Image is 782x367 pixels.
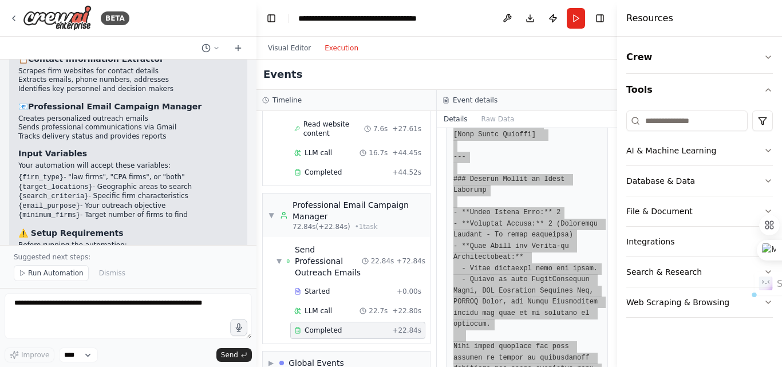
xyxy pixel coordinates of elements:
button: Database & Data [626,166,773,196]
p: Your automation will accept these variables: [18,161,238,171]
code: {search_criteria} [18,192,88,200]
li: Creates personalized outreach emails [18,115,238,124]
code: {minimum_firms} [18,211,80,219]
span: Run Automation [28,269,84,278]
button: Search & Research [626,257,773,287]
span: Read website content [303,120,364,138]
span: + 0.00s [397,287,421,296]
span: Improve [21,350,49,360]
p: Suggested next steps: [14,252,243,262]
button: Dismiss [93,265,131,281]
span: Send [221,350,238,360]
span: 72.84s (+22.84s) [293,222,350,231]
code: {firm_type} [18,173,64,181]
code: {email_purpose} [18,202,80,210]
li: - Specific firm characteristics [18,192,238,202]
button: Start a new chat [229,41,247,55]
span: + 44.52s [392,168,421,177]
span: LLM call [305,306,332,315]
h3: Input Variables [18,148,238,159]
button: AI & Machine Learning [626,136,773,165]
span: Started [305,287,330,296]
button: File & Document [626,196,773,226]
code: {target_locations} [18,183,93,191]
span: + 27.61s [392,124,421,133]
strong: Contact Information Extractor [28,54,164,64]
div: Send Professional Outreach Emails [295,244,362,278]
img: Logo [23,5,92,31]
span: ▼ [277,256,282,266]
button: Visual Editor [261,41,318,55]
h3: ⚠️ Setup Requirements [18,227,238,239]
button: Improve [5,348,54,362]
li: - Your outreach objective [18,202,238,211]
button: Raw Data [475,111,522,127]
li: - Geographic areas to search [18,183,238,192]
span: 16.7s [369,148,388,157]
span: + 44.45s [392,148,421,157]
span: ▼ [268,211,274,220]
li: - "law firms", "CPA firms", or "both" [18,173,238,183]
strong: Professional Email Campaign Manager [28,102,202,111]
li: Scrapes firm websites for contact details [18,67,238,76]
button: Tools [626,74,773,106]
h2: Events [263,66,302,82]
button: Hide left sidebar [263,10,279,26]
li: Identifies key personnel and decision makers [18,85,238,94]
li: Extracts emails, phone numbers, addresses [18,76,238,85]
div: Tools [626,106,773,327]
button: Switch to previous chat [197,41,224,55]
button: Crew [626,41,773,73]
p: Before running the automation: [18,241,238,250]
span: + 22.80s [392,306,421,315]
span: 22.84s [371,256,394,266]
span: • 1 task [355,222,378,231]
span: 7.6s [373,124,388,133]
span: Completed [305,168,342,177]
h3: 📧 [18,101,238,112]
button: Execution [318,41,365,55]
button: Run Automation [14,265,89,281]
li: Tracks delivery status and provides reports [18,132,238,141]
span: 22.7s [369,306,388,315]
span: + 22.84s [392,326,421,335]
h3: Timeline [272,96,302,105]
button: Integrations [626,227,773,256]
div: BETA [101,11,129,25]
div: Professional Email Campaign Manager [293,199,424,222]
span: Dismiss [99,269,125,278]
button: Details [437,111,475,127]
button: Web Scraping & Browsing [626,287,773,317]
h4: Resources [626,11,673,25]
span: + 72.84s [396,256,425,266]
li: Sends professional communications via Gmail [18,123,238,132]
span: Completed [305,326,342,335]
nav: breadcrumb [298,13,427,24]
h3: Event details [453,96,497,105]
span: LLM call [305,148,332,157]
button: Hide right sidebar [592,10,608,26]
li: - Target number of firms to find [18,211,238,220]
button: Click to speak your automation idea [230,319,247,336]
button: Send [216,348,252,362]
